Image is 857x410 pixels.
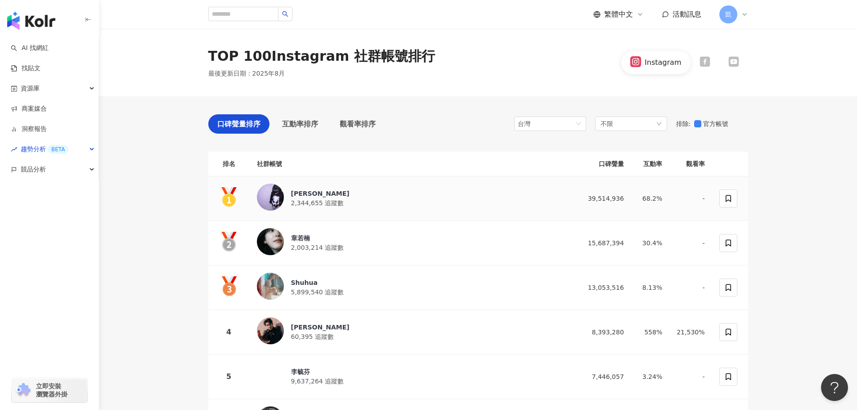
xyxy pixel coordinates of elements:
[215,326,242,338] div: 4
[291,189,350,198] div: [PERSON_NAME]
[215,371,242,382] div: 5
[669,152,712,176] th: 觀看率
[584,283,624,293] div: 13,053,516
[291,323,350,332] div: [PERSON_NAME]
[669,221,712,266] td: -
[669,176,712,221] td: -
[645,58,681,68] div: Instagram
[257,273,570,302] a: KOL AvatarShuhua5,899,540 追蹤數
[701,119,732,129] span: 官方帳號
[340,118,376,130] span: 觀看率排序
[11,104,47,113] a: 商案媒合
[11,146,17,153] span: rise
[208,152,250,176] th: 排名
[12,378,87,402] a: chrome extension立即安裝 瀏覽器外掛
[11,125,47,134] a: 洞察報告
[291,199,344,207] span: 2,344,655 追蹤數
[257,317,284,344] img: KOL Avatar
[821,374,848,401] iframe: Help Scout Beacon - Open
[257,273,284,300] img: KOL Avatar
[257,184,284,211] img: KOL Avatar
[669,355,712,399] td: -
[676,120,691,127] span: 排除 :
[48,145,68,154] div: BETA
[584,327,624,337] div: 8,393,280
[291,244,344,251] span: 2,003,214 追蹤數
[208,69,285,78] p: 最後更新日期 ： 2025年8月
[282,118,318,130] span: 互動率排序
[577,152,631,176] th: 口碑聲量
[673,10,701,18] span: 活動訊息
[36,382,67,398] span: 立即安裝 瀏覽器外掛
[11,44,49,53] a: searchAI 找網紅
[584,194,624,203] div: 39,514,936
[638,372,662,382] div: 3.24%
[14,383,32,397] img: chrome extension
[11,64,40,73] a: 找貼文
[638,283,662,293] div: 8.13%
[669,266,712,310] td: -
[250,152,577,176] th: 社群帳號
[21,159,46,180] span: 競品分析
[208,47,435,66] div: TOP 100 Instagram 社群帳號排行
[291,367,344,376] div: 李毓芬
[638,194,662,203] div: 68.2%
[217,118,260,130] span: 口碑聲量排序
[725,9,731,19] span: 凱
[21,139,68,159] span: 趨勢分析
[291,378,344,385] span: 9,637,264 追蹤數
[257,228,570,258] a: KOL Avatar章若楠2,003,214 追蹤數
[677,327,704,337] div: 21,530%
[257,228,284,255] img: KOL Avatar
[282,11,288,17] span: search
[257,184,570,213] a: KOL Avatar[PERSON_NAME]2,344,655 追蹤數
[584,238,624,248] div: 15,687,394
[21,78,40,99] span: 資源庫
[638,327,662,337] div: 558%
[257,317,570,347] a: KOL Avatar[PERSON_NAME]60,395 追蹤數
[584,372,624,382] div: 7,446,057
[291,333,334,340] span: 60,395 追蹤數
[257,362,284,389] img: KOL Avatar
[601,119,613,129] span: 不限
[7,12,55,30] img: logo
[291,234,344,243] div: 章若楠
[604,9,633,19] span: 繁體中文
[291,278,344,287] div: Shuhua
[518,117,547,131] div: 台灣
[257,362,570,392] a: KOL Avatar李毓芬9,637,264 追蹤數
[638,238,662,248] div: 30.4%
[656,121,662,126] span: down
[631,152,669,176] th: 互動率
[291,288,344,296] span: 5,899,540 追蹤數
